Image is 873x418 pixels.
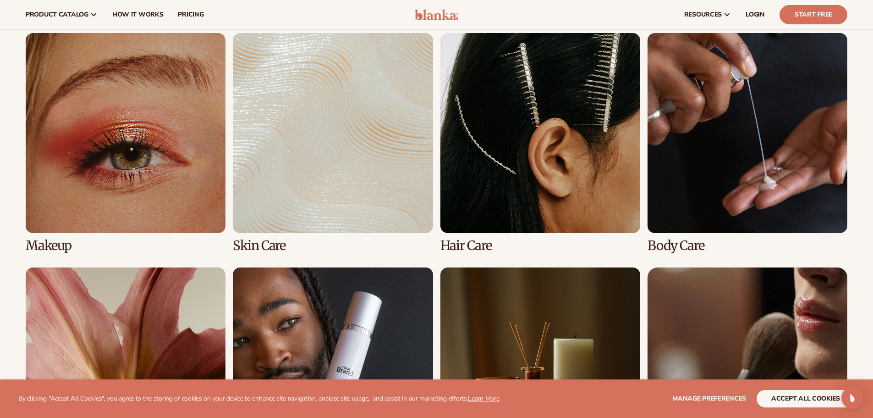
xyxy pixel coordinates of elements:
h3: Skin Care [233,239,433,253]
div: Open Intercom Messenger [841,387,863,409]
div: 1 / 8 [26,33,225,253]
div: 2 / 8 [233,33,433,253]
img: logo [415,9,458,20]
a: Start Free [780,5,847,24]
h3: Hair Care [440,239,640,253]
div: 3 / 8 [440,33,640,253]
p: By clicking "Accept All Cookies", you agree to the storing of cookies on your device to enhance s... [18,395,500,403]
div: 4 / 8 [648,33,847,253]
button: Manage preferences [672,390,746,407]
button: accept all cookies [757,390,855,407]
span: How It Works [112,11,164,18]
h3: Body Care [648,239,847,253]
span: pricing [178,11,203,18]
span: resources [684,11,722,18]
a: Learn More [468,394,499,403]
span: Manage preferences [672,394,746,403]
span: product catalog [26,11,88,18]
h3: Makeup [26,239,225,253]
span: LOGIN [746,11,765,18]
